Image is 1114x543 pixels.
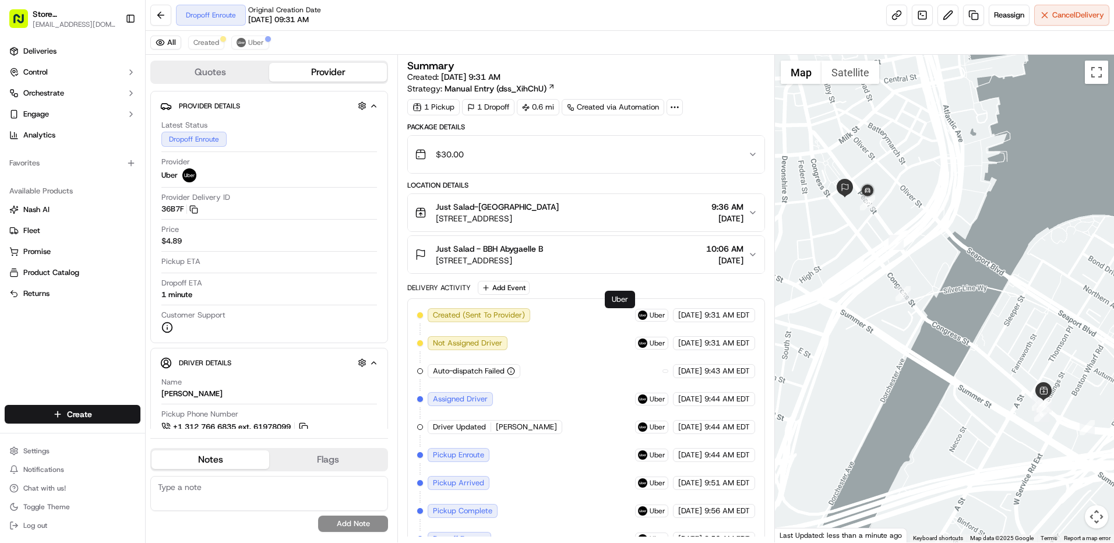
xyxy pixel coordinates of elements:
[5,499,140,515] button: Toggle Theme
[182,168,196,182] img: uber-new-logo.jpeg
[23,246,51,257] span: Promise
[650,422,665,432] span: Uber
[678,366,702,376] span: [DATE]
[23,288,50,299] span: Returns
[704,366,750,376] span: 9:43 AM EDT
[5,154,140,172] div: Favorites
[161,192,230,203] span: Provider Delivery ID
[638,478,647,488] img: uber-new-logo.jpeg
[436,149,464,160] span: $30.00
[433,338,502,348] span: Not Assigned Driver
[650,339,665,348] span: Uber
[23,204,50,215] span: Nash AI
[198,115,212,129] button: Start new chat
[1085,61,1108,84] button: Toggle fullscreen view
[678,394,702,404] span: [DATE]
[9,204,136,215] a: Nash AI
[436,213,559,224] span: [STREET_ADDRESS]
[5,443,140,459] button: Settings
[151,450,269,469] button: Notes
[30,75,210,87] input: Got a question? Start typing here...
[36,181,154,190] span: [PERSON_NAME] [PERSON_NAME]
[407,71,500,83] span: Created:
[23,130,55,140] span: Analytics
[23,109,49,119] span: Engage
[638,311,647,320] img: uber-new-logo.jpeg
[269,63,387,82] button: Provider
[23,502,70,512] span: Toggle Theme
[408,194,764,231] button: Just Salad-[GEOGRAPHIC_DATA][STREET_ADDRESS]9:36 AM[DATE]
[408,136,764,173] button: $30.00
[462,99,514,115] div: 1 Dropoff
[23,484,66,493] span: Chat with us!
[5,405,140,424] button: Create
[605,291,635,308] div: Uber
[778,527,816,542] img: Google
[678,478,702,488] span: [DATE]
[517,99,559,115] div: 0.6 mi
[1064,535,1111,541] a: Report a map error
[98,230,108,239] div: 💻
[650,311,665,320] span: Uber
[116,258,141,266] span: Pylon
[248,5,321,15] span: Original Creation Date
[889,235,904,250] div: 9
[161,421,310,433] button: +1 312 766 6835 ext. 61978099
[408,236,764,273] button: Just Salad - BBH Abygaelle B[STREET_ADDRESS]10:06 AM[DATE]
[23,181,33,191] img: 1736555255976-a54dd68f-1ca7-489b-9aae-adbdc363a1c4
[161,409,238,419] span: Pickup Phone Number
[161,377,182,387] span: Name
[706,243,743,255] span: 10:06 AM
[12,111,33,132] img: 1736555255976-a54dd68f-1ca7-489b-9aae-adbdc363a1c4
[231,36,269,50] button: Uber
[248,38,264,47] span: Uber
[711,213,743,224] span: [DATE]
[157,181,161,190] span: •
[441,72,500,82] span: [DATE] 9:31 AM
[161,389,223,399] div: [PERSON_NAME]
[638,394,647,404] img: uber-new-logo.jpeg
[33,8,119,20] button: Store [STREET_ADDRESS] ([GEOGRAPHIC_DATA]) (Just Salad)
[33,20,119,29] button: [EMAIL_ADDRESS][DOMAIN_NAME]
[860,195,875,210] div: 10
[161,120,207,131] span: Latest Status
[407,99,460,115] div: 1 Pickup
[9,267,136,278] a: Product Catalog
[23,67,48,77] span: Control
[989,5,1030,26] button: Reassign
[678,506,702,516] span: [DATE]
[704,422,750,432] span: 9:44 AM EDT
[110,229,187,241] span: API Documentation
[5,517,140,534] button: Log out
[161,157,190,167] span: Provider
[161,310,225,320] span: Customer Support
[1080,420,1095,435] div: 4
[193,38,219,47] span: Created
[445,83,555,94] a: Manual Entry (dss_XihChU)
[1034,5,1109,26] button: CancelDelivery
[161,204,198,214] button: 36B7F
[1032,396,1047,411] div: 5
[188,36,224,50] button: Created
[433,366,505,376] span: Auto-dispatch Failed
[704,450,750,460] span: 9:44 AM EDT
[704,478,750,488] span: 9:51 AM EDT
[67,408,92,420] span: Create
[496,422,557,432] span: [PERSON_NAME]
[52,111,191,123] div: Start new chat
[5,221,140,240] button: Fleet
[173,422,291,432] span: +1 312 766 6835 ext. 61978099
[445,83,547,94] span: Manual Entry (dss_XihChU)
[5,284,140,303] button: Returns
[433,394,488,404] span: Assigned Driver
[179,358,231,368] span: Driver Details
[650,478,665,488] span: Uber
[160,353,378,372] button: Driver Details
[407,122,765,132] div: Package Details
[678,450,702,460] span: [DATE]
[7,224,94,245] a: 📗Knowledge Base
[433,478,484,488] span: Pickup Arrived
[436,255,543,266] span: [STREET_ADDRESS]
[650,394,665,404] span: Uber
